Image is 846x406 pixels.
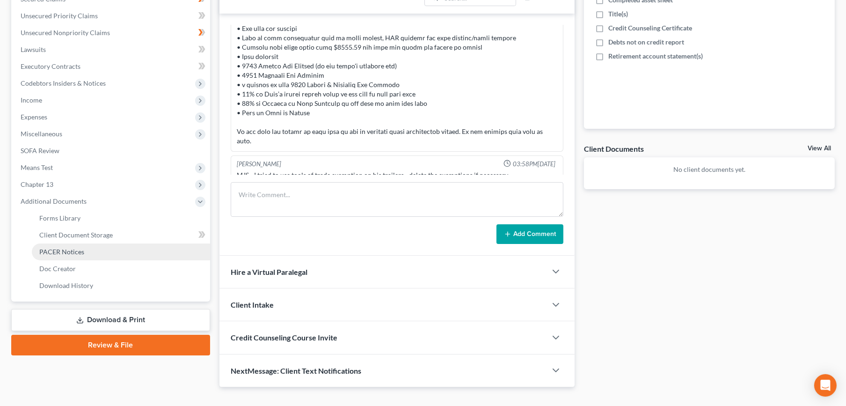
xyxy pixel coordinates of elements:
span: Hire a Virtual Paralegal [231,267,307,276]
span: 03:58PM[DATE] [513,160,555,169]
a: Doc Creator [32,260,210,277]
span: Executory Contracts [21,62,80,70]
span: Download History [39,281,93,289]
div: [PERSON_NAME] [237,160,281,169]
span: Unsecured Priority Claims [21,12,98,20]
a: Lawsuits [13,41,210,58]
span: Expenses [21,113,47,121]
span: Additional Documents [21,197,87,205]
span: Miscellaneous [21,130,62,138]
span: Credit Counseling Course Invite [231,333,337,342]
a: Unsecured Priority Claims [13,7,210,24]
span: Retirement account statement(s) [608,52,703,61]
a: SOFA Review [13,142,210,159]
span: Chapter 13 [21,180,53,188]
div: MJS - I tried to use tools of trade exemption on his trailers - delete the exemptions if necessary. [237,170,557,180]
div: Client Documents [584,144,644,154]
span: Lawsuits [21,45,46,53]
div: Open Intercom Messenger [814,374,837,397]
a: Forms Library [32,210,210,227]
a: Unsecured Nonpriority Claims [13,24,210,41]
a: Executory Contracts [13,58,210,75]
span: Means Test [21,163,53,171]
span: Credit Counseling Certificate [608,23,692,33]
span: Title(s) [608,9,628,19]
span: Income [21,96,42,104]
span: Doc Creator [39,265,76,273]
span: Unsecured Nonpriority Claims [21,29,110,37]
span: Forms Library [39,214,80,222]
a: Client Document Storage [32,227,210,244]
span: PACER Notices [39,248,84,256]
span: Debts not on credit report [608,37,684,47]
span: Client Intake [231,300,274,309]
p: No client documents yet. [591,165,827,174]
a: View All [808,145,831,152]
span: Codebtors Insiders & Notices [21,79,106,87]
span: NextMessage: Client Text Notifications [231,366,361,375]
span: Client Document Storage [39,231,113,239]
button: Add Comment [496,224,563,244]
span: SOFA Review [21,147,59,155]
a: Download History [32,277,210,294]
a: Download & Print [11,309,210,331]
a: PACER Notices [32,244,210,260]
a: Review & File [11,335,210,355]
